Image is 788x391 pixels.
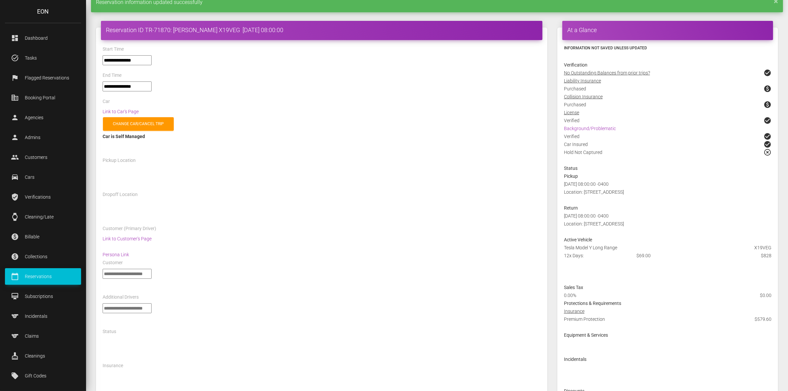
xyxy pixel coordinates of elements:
p: Subscriptions [10,291,76,301]
p: Gift Codes [10,371,76,381]
span: $0.00 [760,291,771,299]
a: card_membership Subscriptions [5,288,81,305]
a: paid Collections [5,248,81,265]
a: calendar_today Reservations [5,268,81,285]
p: Agencies [10,113,76,122]
span: highlight_off [764,148,771,156]
p: Incidentals [10,311,76,321]
a: sports Incidentals [5,308,81,324]
label: End Time [103,72,121,79]
span: [DATE] 08:00:00 -0400 Location: [STREET_ADDRESS] [564,181,624,195]
label: Car [103,98,110,105]
label: Pickup Location [103,157,136,164]
a: person Admins [5,129,81,146]
span: [DATE] 08:00:00 -0400 Location: [STREET_ADDRESS] [564,213,624,226]
div: Purchased [559,85,776,93]
a: task_alt Tasks [5,50,81,66]
p: Tasks [10,53,76,63]
h6: Information not saved unless updated [564,45,771,51]
span: paid [764,85,771,93]
span: check_circle [764,140,771,148]
a: people Customers [5,149,81,166]
label: Status [103,328,116,335]
a: Link to Car's Page [103,109,139,114]
div: Verified [559,117,776,124]
strong: Equipment & Services [564,332,608,338]
p: Admins [10,132,76,142]
p: Cars [10,172,76,182]
span: paid [764,101,771,109]
p: Claims [10,331,76,341]
a: Link to Customer's Page [103,236,152,241]
div: 12x Days: [559,252,631,260]
u: Insurance [564,309,584,314]
strong: Status [564,166,578,171]
u: Liability Insurance [564,78,601,83]
strong: Protections & Requirements [564,301,621,306]
p: Cleaning/Late [10,212,76,222]
div: Tesla Model Y Long Range [559,244,776,252]
span: check_circle [764,117,771,124]
div: 0.00% [559,291,704,299]
a: Background/Problematic [564,126,616,131]
span: $579.60 [755,315,771,323]
label: Customer [103,260,123,266]
a: verified_user Verifications [5,189,81,205]
strong: Verification [564,62,587,68]
div: Car is Self Managed [103,132,541,140]
a: watch Cleaning/Late [5,209,81,225]
u: Collision Insurance [564,94,603,99]
a: local_offer Gift Codes [5,367,81,384]
p: Verifications [10,192,76,202]
p: Flagged Reservations [10,73,76,83]
div: Car Insured [559,140,776,148]
div: $69.00 [631,252,704,260]
span: check_circle [764,69,771,77]
span: $828 [761,252,771,260]
p: Dashboard [10,33,76,43]
p: Reservations [10,271,76,281]
p: Booking Portal [10,93,76,103]
h4: At a Glance [567,26,768,34]
a: corporate_fare Booking Portal [5,89,81,106]
a: Change car/cancel trip [103,117,174,131]
strong: Pickup [564,173,578,179]
div: Verified [559,132,776,140]
p: Collections [10,252,76,262]
p: Customers [10,152,76,162]
a: flag Flagged Reservations [5,70,81,86]
label: Start Time [103,46,124,53]
p: Cleanings [10,351,76,361]
u: No Outstanding Balances from prior trips? [564,70,650,75]
label: Insurance [103,363,123,369]
a: dashboard Dashboard [5,30,81,46]
div: Hold Not Captured [559,148,776,164]
a: cleaning_services Cleanings [5,348,81,364]
a: Persona Link [103,252,129,257]
a: paid Billable [5,228,81,245]
span: X19VEG [754,244,771,252]
a: drive_eta Cars [5,169,81,185]
div: Premium Protection [559,315,776,331]
h4: Reservation ID TR-71870: [PERSON_NAME] X19VEG [DATE] 08:00:00 [106,26,537,34]
label: Dropoff Location [103,191,138,198]
strong: Active Vehicle [564,237,592,242]
u: License [564,110,579,115]
strong: Return [564,205,578,211]
label: Additional Drivers [103,294,139,301]
span: check_circle [764,132,771,140]
p: Billable [10,232,76,242]
strong: Sales Tax [564,285,583,290]
a: person Agencies [5,109,81,126]
div: Purchased [559,101,776,109]
a: sports Claims [5,328,81,344]
strong: Incidentals [564,357,586,362]
label: Customer (Primary Driver) [103,225,156,232]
